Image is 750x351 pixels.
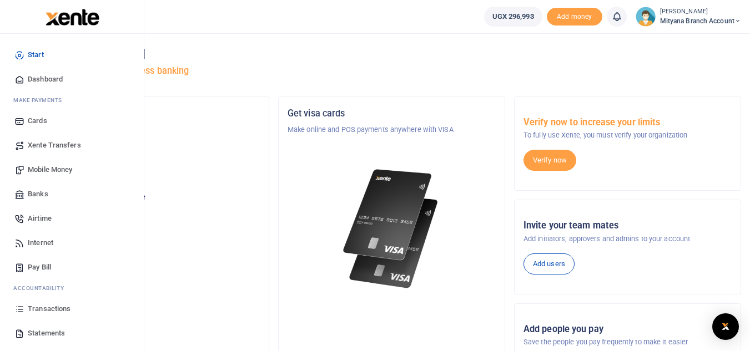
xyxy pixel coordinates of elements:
[524,253,575,274] a: Add users
[28,74,63,85] span: Dashboard
[340,162,444,296] img: xente-_physical_cards.png
[9,255,135,279] a: Pay Bill
[28,262,51,273] span: Pay Bill
[524,117,732,128] h5: Verify now to increase your limits
[547,12,602,20] a: Add money
[52,151,260,162] h5: Account
[52,206,260,217] h5: UGX 296,993
[524,130,732,141] p: To fully use Xente, you must verify your organization
[28,189,48,200] span: Banks
[9,182,135,206] a: Banks
[492,11,534,22] span: UGX 296,993
[52,192,260,203] p: Your current account balance
[28,303,71,314] span: Transactions
[28,328,65,339] span: Statements
[52,124,260,135] p: Tugende Limited
[524,324,732,335] h5: Add people you pay
[480,7,547,27] li: Wallet ballance
[28,213,52,224] span: Airtime
[42,65,741,77] h5: Welcome to better business banking
[547,8,602,26] span: Add money
[9,91,135,109] li: M
[636,7,741,27] a: profile-user [PERSON_NAME] Mityana Branch Account
[44,12,99,21] a: logo-small logo-large logo-large
[9,67,135,91] a: Dashboard
[9,231,135,255] a: Internet
[484,7,542,27] a: UGX 296,993
[9,297,135,321] a: Transactions
[524,150,576,171] a: Verify now
[22,284,64,292] span: countability
[9,279,135,297] li: Ac
[9,133,135,157] a: Xente Transfers
[9,109,135,133] a: Cards
[9,157,135,182] a: Mobile Money
[288,124,496,135] p: Make online and POS payments anywhere with VISA
[28,237,53,248] span: Internet
[288,108,496,119] h5: Get visa cards
[524,337,732,348] p: Save the people you pay frequently to make it easier
[28,140,81,151] span: Xente Transfers
[660,16,741,26] span: Mityana Branch Account
[46,9,99,26] img: logo-large
[524,220,732,231] h5: Invite your team mates
[636,7,656,27] img: profile-user
[9,206,135,231] a: Airtime
[660,7,741,17] small: [PERSON_NAME]
[524,233,732,245] p: Add initiators, approvers and admins to your account
[9,43,135,67] a: Start
[9,321,135,345] a: Statements
[52,108,260,119] h5: Organization
[42,48,741,60] h4: Hello [PERSON_NAME]
[28,49,44,60] span: Start
[547,8,602,26] li: Toup your wallet
[52,167,260,179] p: Mityana Branch Account
[712,313,739,340] div: Open Intercom Messenger
[28,115,47,126] span: Cards
[28,164,72,175] span: Mobile Money
[19,96,62,104] span: ake Payments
